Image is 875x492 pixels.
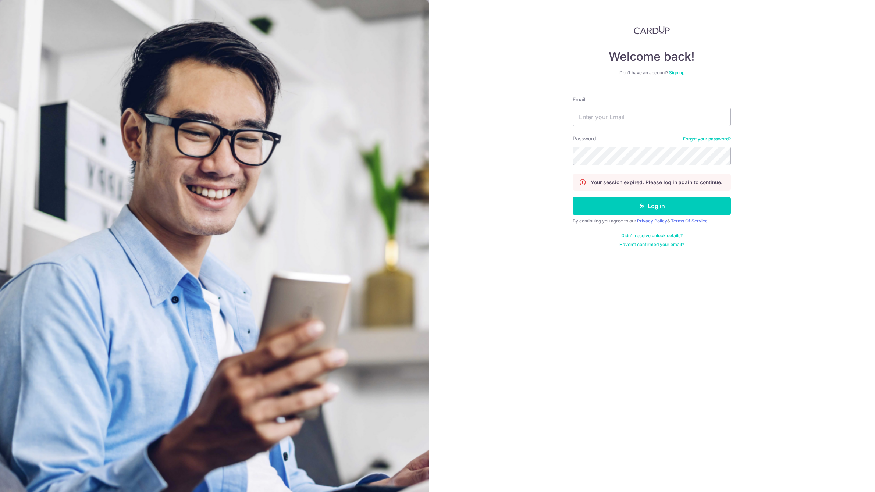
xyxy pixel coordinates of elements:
a: Didn't receive unlock details? [621,233,683,239]
label: Email [573,96,585,103]
a: Privacy Policy [637,218,667,224]
p: Your session expired. Please log in again to continue. [591,179,722,186]
input: Enter your Email [573,108,731,126]
label: Password [573,135,596,142]
a: Sign up [669,70,684,75]
a: Forgot your password? [683,136,731,142]
div: Don’t have an account? [573,70,731,76]
button: Log in [573,197,731,215]
h4: Welcome back! [573,49,731,64]
a: Haven't confirmed your email? [619,242,684,247]
img: CardUp Logo [634,26,670,35]
a: Terms Of Service [671,218,708,224]
div: By continuing you agree to our & [573,218,731,224]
